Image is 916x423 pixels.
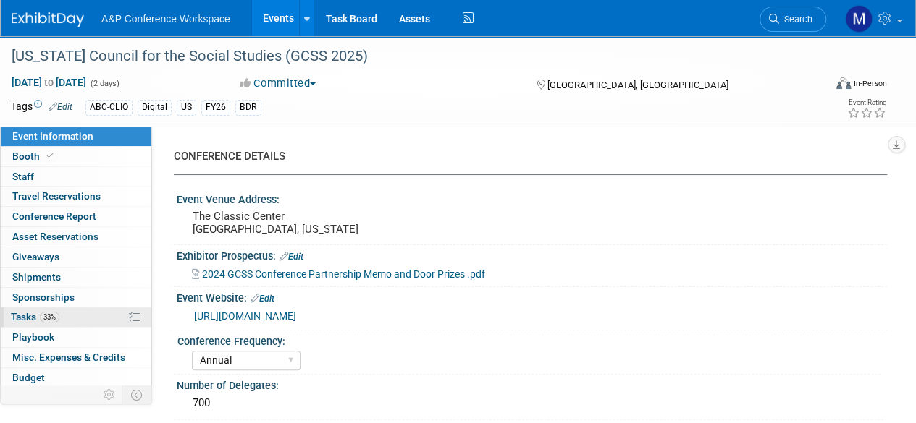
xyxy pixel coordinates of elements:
pre: The Classic Center [GEOGRAPHIC_DATA], [US_STATE] [193,210,457,236]
td: Personalize Event Tab Strip [97,385,122,404]
div: US [177,100,196,115]
a: Playbook [1,328,151,347]
img: ExhibitDay [12,12,84,27]
span: (2 days) [89,79,119,88]
a: Edit [251,294,274,304]
span: Budget [12,372,45,383]
span: Asset Reservations [12,231,98,242]
span: [DATE] [DATE] [11,76,87,89]
i: Booth reservation complete [46,152,54,160]
span: Playbook [12,331,54,343]
span: 33% [40,312,59,322]
div: FY26 [201,100,230,115]
div: [US_STATE] Council for the Social Studies (GCSS 2025) [7,43,812,69]
img: Mark Strong [845,5,873,33]
a: Shipments [1,268,151,287]
div: Conference Frequency: [177,330,881,349]
td: Toggle Event Tabs [122,385,152,404]
a: Sponsorships [1,288,151,307]
span: Travel Reservations [12,190,101,202]
span: to [42,77,56,88]
td: Tags [11,99,72,116]
div: ABC-CLIO [85,100,133,115]
a: Booth [1,147,151,166]
div: Event Format [759,75,887,97]
div: Exhibitor Prospectus: [177,245,887,264]
span: Giveaways [12,251,59,262]
span: Staff [12,171,34,182]
a: Tasks33% [1,307,151,327]
div: Event Venue Address: [177,189,887,207]
div: CONFERENCE DETAILS [174,149,876,164]
a: Search [760,7,826,32]
a: Giveaways [1,247,151,267]
div: Digital [138,100,172,115]
span: Booth [12,150,56,162]
div: In-Person [853,78,887,89]
span: Event Information [12,130,93,142]
a: Asset Reservations [1,227,151,247]
div: Number of Delegates: [177,375,887,393]
div: 700 [188,392,876,414]
span: [GEOGRAPHIC_DATA], [GEOGRAPHIC_DATA] [547,80,728,90]
span: Misc. Expenses & Credits [12,351,125,363]
a: 2024 GCSS Conference Partnership Memo and Door Prizes .pdf [192,268,485,280]
img: Format-Inperson.png [836,77,851,89]
a: [URL][DOMAIN_NAME] [194,310,296,322]
a: Edit [49,102,72,112]
div: BDR [235,100,261,115]
span: Search [779,14,812,25]
a: Budget [1,368,151,388]
button: Committed [235,76,322,91]
span: Tasks [11,311,59,322]
div: Event Rating [847,99,886,106]
span: A&P Conference Workspace [101,13,230,25]
div: Event Website: [177,287,887,306]
a: Staff [1,167,151,187]
span: Shipments [12,271,61,283]
a: Misc. Expenses & Credits [1,348,151,367]
a: Conference Report [1,207,151,226]
a: Event Information [1,127,151,146]
span: 2024 GCSS Conference Partnership Memo and Door Prizes .pdf [202,268,485,280]
a: Edit [280,252,303,262]
a: Travel Reservations [1,187,151,206]
span: Conference Report [12,210,96,222]
span: Sponsorships [12,291,75,303]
